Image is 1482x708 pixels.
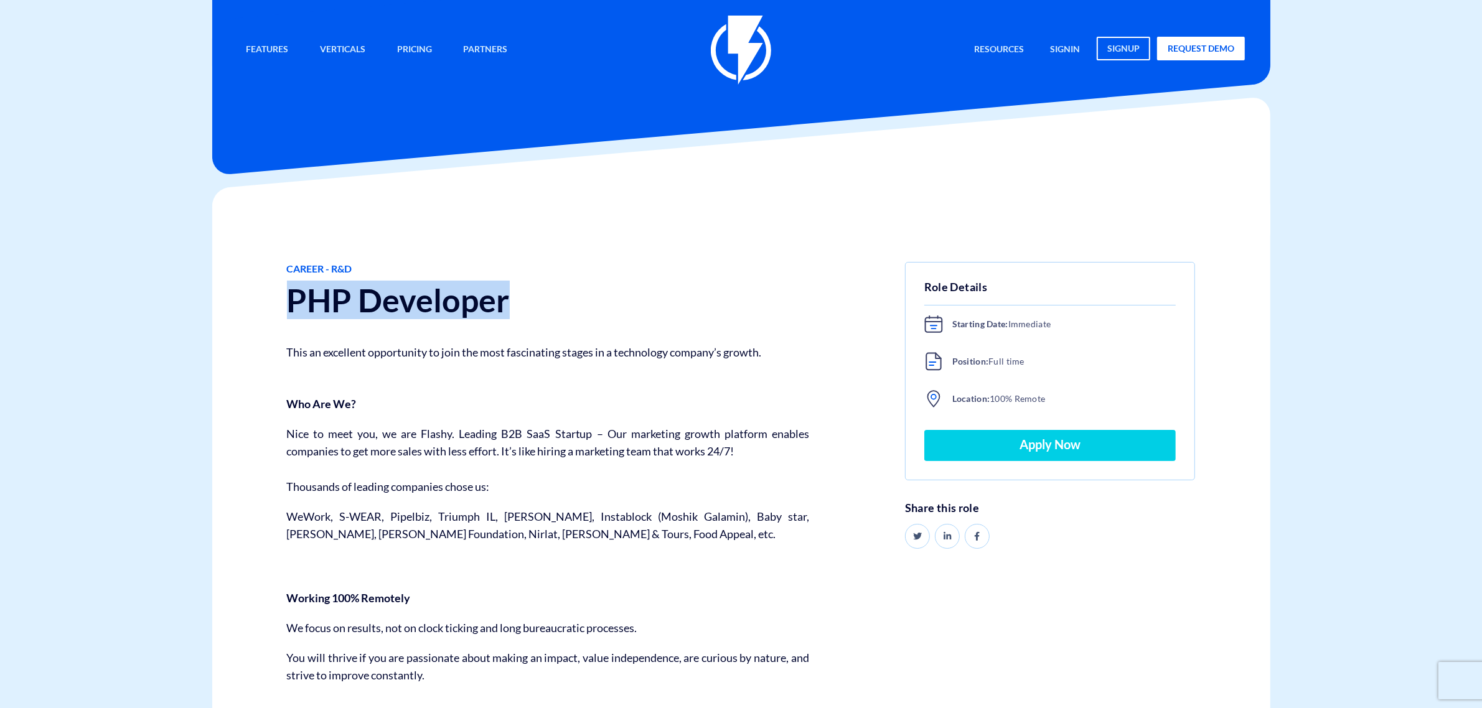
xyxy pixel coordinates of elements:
p: You will thrive if you are passionate about making an impact, value independence, are curious by ... [287,649,809,684]
a: Share on LinkedIn [935,524,960,549]
span: 100% Remote [943,391,1170,406]
a: Features [237,37,298,63]
a: Pricing [388,37,441,63]
a: Verticals [311,37,375,63]
h1: PHP Developer [287,282,809,318]
span: Full time [943,354,1170,369]
b: Position: [952,356,989,366]
a: request demo [1157,37,1245,60]
img: time.svg [924,352,943,371]
p: This an excellent opportunity to join the most fascinating stages in a technology company’s growth. [287,343,809,361]
p: Thousands of leading companies chose us: [287,478,809,495]
p: We focus on results, not on clock ticking and long bureaucratic processes. [287,619,809,636]
img: asap.svg [924,315,943,333]
span: Career - R&D [287,262,809,276]
a: Resources [965,37,1034,63]
b: Location: [952,393,990,404]
b: Starting Date: [952,319,1008,329]
img: location.svg [924,389,943,408]
h6: Share this role [905,502,1196,515]
a: signup [1097,37,1150,60]
a: Partners [454,37,517,63]
span: Immediate [943,317,1170,332]
a: Share on Twitter [905,524,930,549]
strong: Working 100% Remotely [287,591,411,605]
a: Share on Facebook [965,524,990,549]
strong: Who Are We? [287,397,357,411]
p: Nice to meet you, we are Flashy. Leading B2B SaaS Startup – Our marketing growth platform enables... [287,425,809,460]
a: Apply Now [924,430,1176,461]
a: signin [1041,37,1089,63]
p: WeWork, S-WEAR, Pipelbiz, Triumph IL, [PERSON_NAME], Instablock (Moshik Galamin), Baby star, [PER... [287,508,809,543]
h5: Role Details [924,278,1176,305]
